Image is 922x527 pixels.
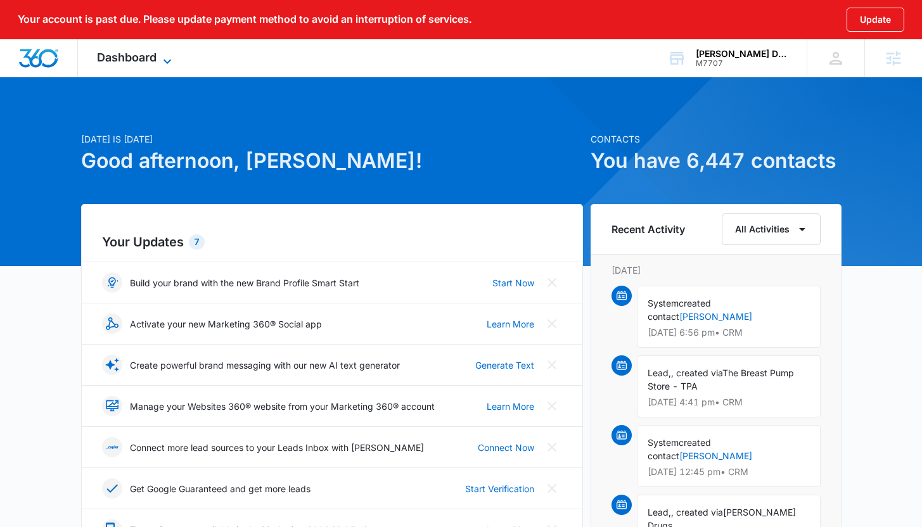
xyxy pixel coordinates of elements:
[81,146,583,176] h1: Good afternoon, [PERSON_NAME]!
[97,51,157,64] span: Dashboard
[696,49,788,59] div: account name
[648,328,810,337] p: [DATE] 6:56 pm • CRM
[591,132,842,146] p: Contacts
[130,400,435,413] p: Manage your Websites 360® website from your Marketing 360® account
[591,146,842,176] h1: You have 6,447 contacts
[189,234,205,250] div: 7
[648,298,679,308] span: System
[648,398,810,407] p: [DATE] 4:41 pm • CRM
[542,355,562,375] button: Close
[542,478,562,498] button: Close
[542,272,562,293] button: Close
[679,450,752,461] a: [PERSON_NAME]
[102,232,562,251] h2: Your Updates
[648,467,810,476] p: [DATE] 12:45 pm • CRM
[475,359,534,372] a: Generate Text
[487,317,534,331] a: Learn More
[130,359,400,372] p: Create powerful brand messaging with our new AI text generator
[648,437,679,448] span: System
[478,441,534,454] a: Connect Now
[671,367,722,378] span: , created via
[648,437,711,461] span: created contact
[492,276,534,289] a: Start Now
[542,396,562,416] button: Close
[130,276,359,289] p: Build your brand with the new Brand Profile Smart Start
[648,507,671,517] span: Lead,
[696,59,788,68] div: account id
[611,222,685,237] h6: Recent Activity
[648,298,711,322] span: created contact
[542,437,562,457] button: Close
[465,482,534,495] a: Start Verification
[648,367,671,378] span: Lead,
[130,441,424,454] p: Connect more lead sources to your Leads Inbox with [PERSON_NAME]
[722,213,821,245] button: All Activities
[81,132,583,146] p: [DATE] is [DATE]
[78,39,194,77] div: Dashboard
[611,263,821,277] p: [DATE]
[18,13,471,25] p: Your account is past due. Please update payment method to avoid an interruption of services.
[487,400,534,413] a: Learn More
[130,482,311,495] p: Get Google Guaranteed and get more leads
[130,317,322,331] p: Activate your new Marketing 360® Social app
[679,311,752,322] a: [PERSON_NAME]
[542,314,562,334] button: Close
[847,8,904,32] button: Update
[671,507,723,517] span: , created via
